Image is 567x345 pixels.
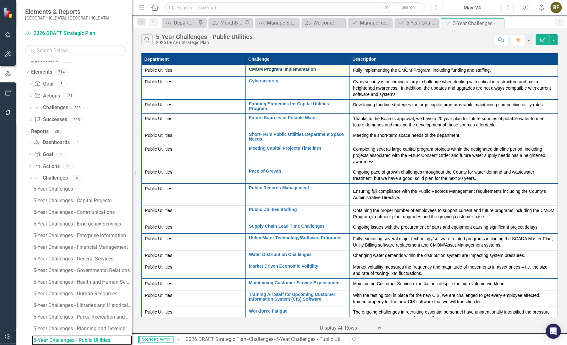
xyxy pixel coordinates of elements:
button: BF [550,2,562,13]
td: Double-Click to Edit [142,167,246,183]
td: Double-Click to Edit [142,250,246,262]
a: Dashboards [34,139,69,146]
td: Double-Click to Edit [350,278,558,290]
td: Double-Click to Edit [142,205,246,222]
a: Training All Staff for Upcoming Customer Information System (CIS) Software [249,292,346,302]
p: Market volatility measures the frequency and magnitude of movements in asset prices – i.e. the si... [353,264,554,276]
td: Double-Click to Edit [350,130,558,144]
td: Double-Click to Edit Right Click for Context Menu [246,278,350,290]
td: Double-Click to Edit Right Click for Context Menu [246,130,350,144]
span: Public Utilities [145,170,172,175]
td: Double-Click to Edit [350,307,558,323]
p: Fully implementing the CMOM Program, including funding and staffing. [353,67,554,73]
div: Manage Scorecards [267,19,297,27]
a: Market Driven Economic Volitility [249,264,346,269]
span: Public Utilities [145,293,172,298]
span: Public Utilities [145,102,172,107]
span: Ensuring full compliance with the Public Records Management requirements including the County’s A... [353,189,546,200]
span: Public Utilities [145,116,172,121]
td: Double-Click to Edit [350,144,558,167]
div: 5-Year Challenges - Public Utilities [453,19,502,27]
div: 5-Year Challenges - Enterprise Information Technology [33,233,132,238]
td: Double-Click to Edit Right Click for Context Menu [246,233,350,250]
a: Monthly Report [210,19,243,27]
span: Public Utilities [145,68,172,73]
img: ClearPoint Strategy [3,7,14,18]
a: 5-Year Challenges - General Services [32,254,132,264]
td: Double-Click to Edit [350,233,558,250]
div: 5-Year Challenges - Public Utilities [156,33,252,40]
p: With the testing tool in place for the new CIS, we are challenged to get every employee affected,... [353,292,554,305]
div: 5-Year Challenges - Governmental Relations [33,268,132,273]
div: 19 [71,175,81,181]
td: Double-Click to Edit [350,250,558,262]
span: Public Utilities [145,225,172,230]
div: 5-Year Challenges - Public Utilities [276,336,350,342]
span: Public Utilities [145,236,172,241]
span: Search [401,5,415,10]
td: Double-Click to Edit [142,278,246,290]
td: Double-Click to Edit [142,144,246,167]
span: Public Utilities [145,253,172,258]
a: Successes [34,116,67,123]
td: Double-Click to Edit [350,65,558,77]
a: CMOM Program Implementation [249,67,346,72]
td: Double-Click to Edit [142,113,246,130]
div: 5-Year Challenges - Human Resources [33,291,132,297]
p: Ongoing issues with the procurement of parts and equipment causing significant project delays. [353,224,554,230]
div: 131 [63,93,75,98]
a: Water Distribution Challenges [249,252,346,257]
td: Double-Click to Edit Right Click for Context Menu [246,77,350,100]
td: Double-Click to Edit [350,77,558,100]
a: Actions [34,92,60,100]
a: 5-Year Challenges - Planning and Development Services [32,324,132,334]
div: Open Intercom Messenger [546,324,561,339]
td: Double-Click to Edit [350,100,558,114]
div: 5-Year Challenges [33,186,132,192]
td: Double-Click to Edit [142,222,246,233]
td: Double-Click to Edit Right Click for Context Menu [246,205,350,222]
td: Double-Click to Edit [142,65,246,77]
p: Completing several large capital program projects within the designated timeline period, includin... [353,146,554,165]
span: Public Utilities [145,79,172,84]
a: Actions [34,163,59,170]
a: Challenges [34,175,68,182]
div: Monthly Report [220,19,243,27]
td: Double-Click to Edit Right Click for Context Menu [246,262,350,278]
a: 5-Year Challenges - Communications [32,207,132,217]
div: 5-Year Challenges - Public Utilities [33,337,132,343]
a: 5-Year Challenges - Financial Management [32,242,132,252]
span: Fully executing several major technology/software related programs including the SCADA Master Pla... [353,236,553,248]
a: 5-Year Challenges - Capital Projects [32,196,132,206]
a: Cybersecurity [249,79,346,83]
div: 714 [55,70,68,75]
td: Double-Click to Edit [142,130,246,144]
a: Supply Chain Lead Time Challenges [249,224,346,229]
td: Double-Click to Edit Right Click for Context Menu [246,290,350,307]
a: Maintaining Customer Service Expectations [249,281,346,285]
td: Double-Click to Edit Right Click for Context Menu [246,222,350,233]
a: Public Utilities Staffing [249,207,346,212]
td: Double-Click to Edit Right Click for Context Menu [246,307,350,323]
div: 5-Year Challenges - Libraries and Historical Resources [33,303,132,308]
a: 5-Year Challenges - Emergency Services [32,219,132,229]
td: Double-Click to Edit [142,183,246,205]
td: Double-Click to Edit [350,222,558,233]
div: 2026 DRAFT Strategic Plan [156,40,252,45]
div: 1 [56,152,66,157]
td: Double-Click to Edit [142,100,246,114]
a: Challenges [34,104,68,111]
a: Manage Reports [350,19,390,27]
td: Double-Click to Edit [350,205,558,222]
div: 41 [63,164,73,169]
a: Welcome [303,19,344,27]
td: Double-Click to Edit [350,183,558,205]
a: Elements [31,69,52,76]
a: 5-Year Challenges [396,19,437,27]
td: Double-Click to Edit [142,262,246,278]
td: Double-Click to Edit [350,113,558,130]
a: Meeting Capital Projects Timelines [249,146,346,151]
a: Short-Term Public Utilities Department Space Needs [249,132,346,142]
div: » » [177,336,345,343]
